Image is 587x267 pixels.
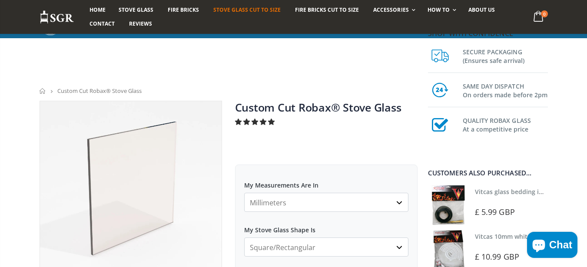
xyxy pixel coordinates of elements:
[90,6,106,13] span: Home
[462,3,501,17] a: About us
[90,20,115,27] span: Contact
[428,185,468,225] img: Vitcas stove glass bedding in tape
[83,3,112,17] a: Home
[244,174,408,189] label: My Measurements Are In
[367,3,419,17] a: Accessories
[213,6,281,13] span: Stove Glass Cut To Size
[40,88,46,94] a: Home
[475,251,519,262] span: £ 10.99 GBP
[57,87,142,95] span: Custom Cut Robax® Stove Glass
[244,218,408,234] label: My Stove Glass Shape Is
[161,3,206,17] a: Fire Bricks
[119,6,153,13] span: Stove Glass
[463,80,548,99] h3: SAME DAY DISPATCH On orders made before 2pm
[207,3,287,17] a: Stove Glass Cut To Size
[475,207,515,217] span: £ 5.99 GBP
[129,20,152,27] span: Reviews
[463,115,548,134] h3: QUALITY ROBAX GLASS At a competitive price
[235,100,401,115] a: Custom Cut Robax® Stove Glass
[235,117,276,126] span: 4.94 stars
[168,6,199,13] span: Fire Bricks
[295,6,359,13] span: Fire Bricks Cut To Size
[468,6,495,13] span: About us
[541,10,548,17] span: 0
[463,46,548,65] h3: SECURE PACKAGING (Ensures safe arrival)
[530,9,547,26] a: 0
[428,6,450,13] span: How To
[83,17,121,31] a: Contact
[40,10,74,24] img: Stove Glass Replacement
[289,3,365,17] a: Fire Bricks Cut To Size
[421,3,461,17] a: How To
[373,6,408,13] span: Accessories
[112,3,160,17] a: Stove Glass
[428,170,548,176] div: Customers also purchased...
[524,232,580,260] inbox-online-store-chat: Shopify online store chat
[123,17,159,31] a: Reviews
